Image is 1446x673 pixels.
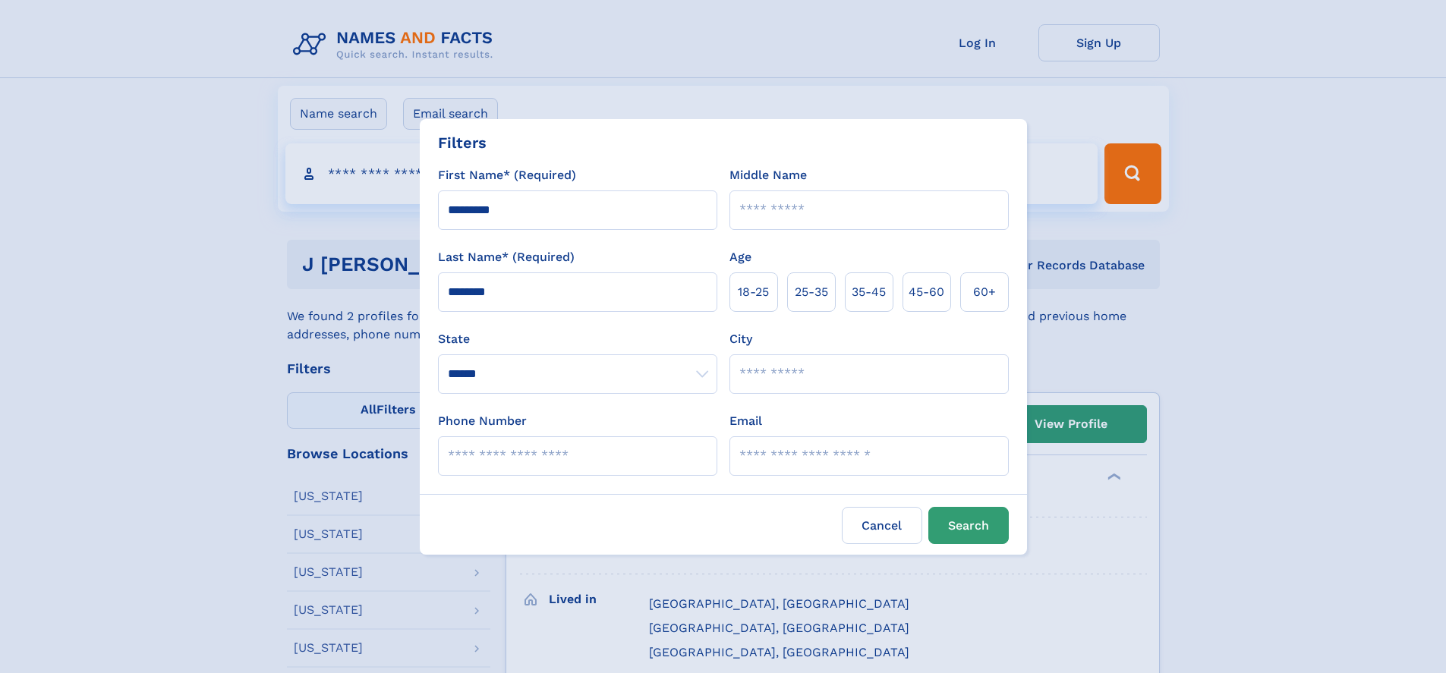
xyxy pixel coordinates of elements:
span: 18‑25 [738,283,769,301]
span: 45‑60 [909,283,944,301]
span: 25‑35 [795,283,828,301]
label: Email [729,412,762,430]
button: Search [928,507,1009,544]
label: Middle Name [729,166,807,184]
label: Phone Number [438,412,527,430]
span: 60+ [973,283,996,301]
label: Cancel [842,507,922,544]
label: State [438,330,717,348]
span: 35‑45 [852,283,886,301]
label: First Name* (Required) [438,166,576,184]
label: Last Name* (Required) [438,248,575,266]
label: City [729,330,752,348]
div: Filters [438,131,487,154]
label: Age [729,248,751,266]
